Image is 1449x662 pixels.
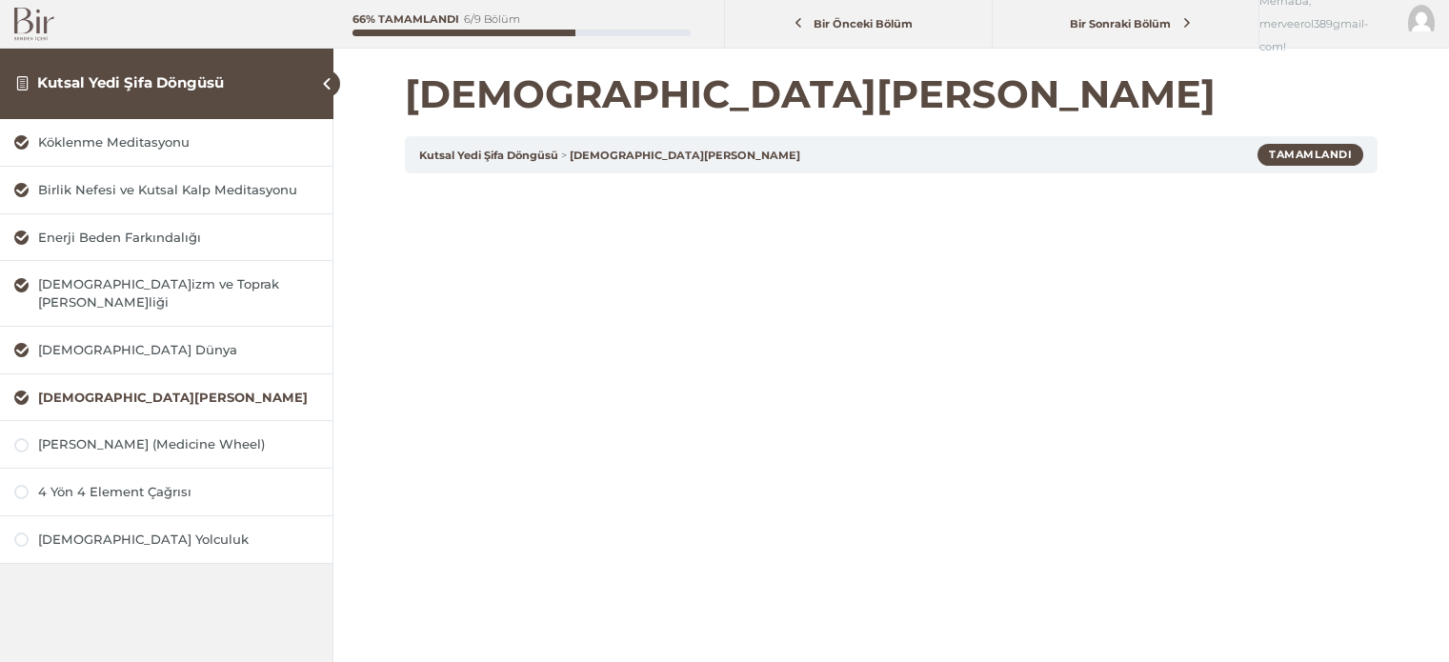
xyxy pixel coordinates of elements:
[38,435,318,453] div: [PERSON_NAME] (Medicine Wheel)
[14,389,318,407] a: [DEMOGRAPHIC_DATA][PERSON_NAME]
[997,7,1255,42] a: Bir Sonraki Bölüm
[405,71,1378,117] h1: [DEMOGRAPHIC_DATA][PERSON_NAME]
[37,73,224,91] a: Kutsal Yedi Şifa Döngüsü
[570,149,800,162] a: [DEMOGRAPHIC_DATA][PERSON_NAME]
[14,8,54,41] img: Bir Logo
[38,181,318,199] div: Birlik Nefesi ve Kutsal Kalp Meditasyonu
[14,275,318,311] a: [DEMOGRAPHIC_DATA]izm ve Toprak [PERSON_NAME]liği
[14,181,318,199] a: Birlik Nefesi ve Kutsal Kalp Meditasyonu
[38,275,318,311] div: [DEMOGRAPHIC_DATA]izm ve Toprak [PERSON_NAME]liği
[14,483,318,501] a: 4 Yön 4 Element Çağrısı
[38,389,318,407] div: [DEMOGRAPHIC_DATA][PERSON_NAME]
[38,531,318,549] div: [DEMOGRAPHIC_DATA] Yolculuk
[352,14,459,25] div: 66% Tamamlandı
[14,531,318,549] a: [DEMOGRAPHIC_DATA] Yolculuk
[14,435,318,453] a: [PERSON_NAME] (Medicine Wheel)
[38,341,318,359] div: [DEMOGRAPHIC_DATA] Dünya
[1258,144,1363,165] div: Tamamlandı
[38,229,318,247] div: Enerji Beden Farkındalığı
[803,17,924,30] span: Bir Önceki Bölüm
[14,133,318,151] a: Köklenme Meditasyonu
[464,14,520,25] div: 6/9 Bölüm
[38,483,318,501] div: 4 Yön 4 Element Çağrısı
[1059,17,1182,30] span: Bir Sonraki Bölüm
[38,133,318,151] div: Köklenme Meditasyonu
[14,229,318,247] a: Enerji Beden Farkındalığı
[14,341,318,359] a: [DEMOGRAPHIC_DATA] Dünya
[730,7,987,42] a: Bir Önceki Bölüm
[419,149,558,162] a: Kutsal Yedi Şifa Döngüsü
